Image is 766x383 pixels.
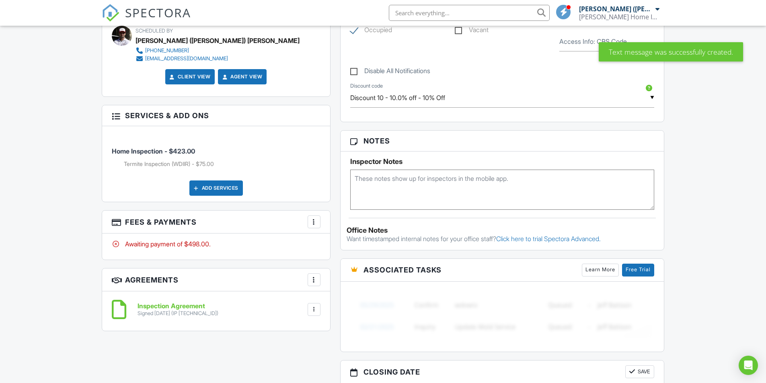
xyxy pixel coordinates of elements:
span: Scheduled By [136,28,173,34]
h3: Agreements [102,268,330,291]
label: Disable All Notifications [350,67,430,77]
button: Save [625,365,654,378]
li: Service: Home Inspection [112,132,320,174]
img: blurred-tasks-251b60f19c3f713f9215ee2a18cbf2105fc2d72fcd585247cf5e9ec0c957c1dd.png [350,288,655,344]
div: Office Notes [347,226,658,234]
span: SPECTORA [125,4,191,21]
div: Signed [DATE] (IP [TECHNICAL_ID]) [138,310,218,317]
h6: Inspection Agreement [138,303,218,310]
p: Want timestamped internal notes for your office staff? [347,234,658,243]
div: Open Intercom Messenger [739,356,758,375]
a: SPECTORA [102,11,191,28]
label: Vacant [455,26,489,36]
div: [PERSON_NAME] ([PERSON_NAME]) [PERSON_NAME] [579,5,653,13]
h3: Fees & Payments [102,211,330,233]
a: Agent View [221,73,262,81]
a: Click here to trial Spectora Advanced. [496,235,601,243]
div: [PHONE_NUMBER] [145,47,189,54]
h3: Notes [341,131,664,152]
label: Discount code [350,82,383,90]
img: The Best Home Inspection Software - Spectora [102,4,119,22]
div: Awaiting payment of $498.00. [112,240,320,248]
span: Home Inspection - $423.00 [112,147,195,155]
a: Inspection Agreement Signed [DATE] (IP [TECHNICAL_ID]) [138,303,218,317]
div: Vannier Home Inspections, LLC [579,13,659,21]
span: Associated Tasks [363,264,442,275]
label: Occupied [350,26,392,36]
input: Access Info: CBS Code or Lock Box Code [559,32,654,51]
a: Free Trial [622,264,654,276]
input: Search everything... [389,5,550,21]
div: Add Services [189,180,243,196]
a: Client View [168,73,211,81]
a: [EMAIL_ADDRESS][DOMAIN_NAME] [136,55,293,63]
label: Access Info: CBS Code or Lock Box Code [559,37,632,46]
div: [EMAIL_ADDRESS][DOMAIN_NAME] [145,55,228,62]
div: [PERSON_NAME] ([PERSON_NAME]) [PERSON_NAME] [136,35,300,47]
h3: Services & Add ons [102,105,330,126]
a: [PHONE_NUMBER] [136,47,293,55]
a: Learn More [582,264,619,276]
span: Closing date [363,367,420,377]
li: Add on: Termite Inspection (WDIIR) [124,160,320,168]
h5: Inspector Notes [350,158,655,166]
div: Text message was successfully created. [599,42,743,61]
